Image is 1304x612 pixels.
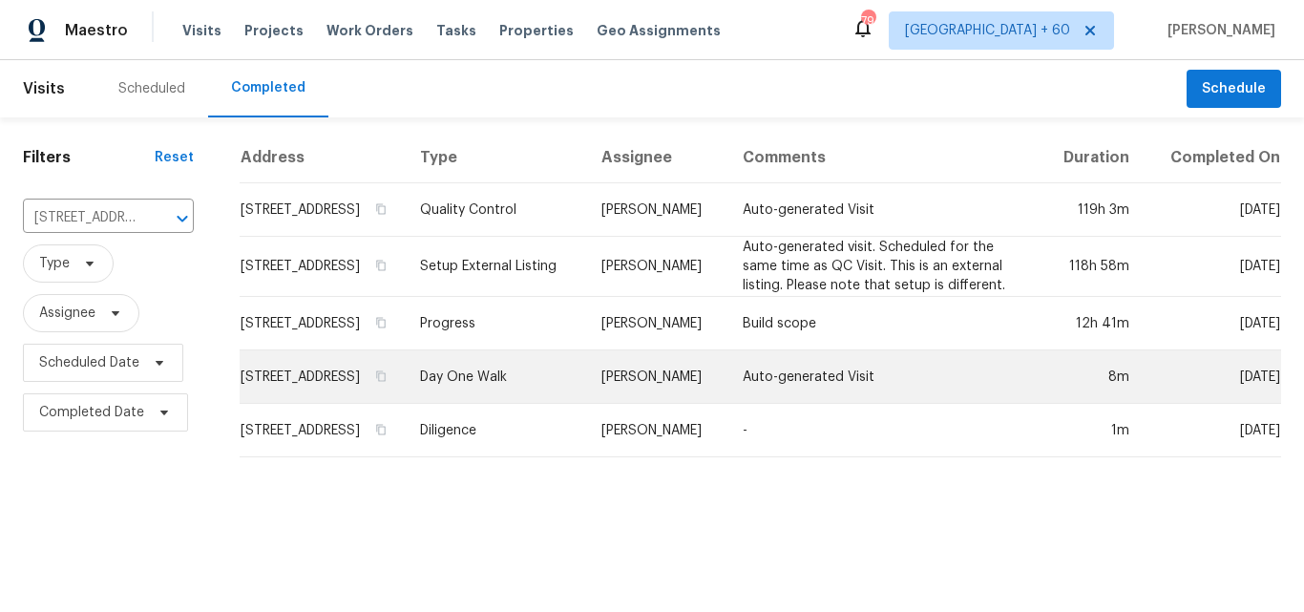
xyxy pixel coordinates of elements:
th: Address [240,133,405,183]
span: [GEOGRAPHIC_DATA] + 60 [905,21,1070,40]
td: [PERSON_NAME] [586,404,727,457]
button: Copy Address [372,314,389,331]
input: Search for an address... [23,203,140,233]
td: - [727,404,1040,457]
div: Reset [155,148,194,167]
td: Day One Walk [405,350,586,404]
td: 118h 58m [1041,237,1145,297]
td: Auto-generated Visit [727,183,1040,237]
button: Schedule [1187,70,1281,109]
th: Comments [727,133,1040,183]
span: Work Orders [326,21,413,40]
td: [STREET_ADDRESS] [240,237,405,297]
span: [PERSON_NAME] [1160,21,1275,40]
td: Quality Control [405,183,586,237]
td: Build scope [727,297,1040,350]
td: Auto-generated visit. Scheduled for the same time as QC Visit. This is an external listing. Pleas... [727,237,1040,297]
td: 119h 3m [1041,183,1145,237]
td: Diligence [405,404,586,457]
button: Open [169,205,196,232]
td: 1m [1041,404,1145,457]
td: 8m [1041,350,1145,404]
td: [DATE] [1145,183,1281,237]
div: 794 [861,11,874,31]
td: [PERSON_NAME] [586,183,727,237]
button: Copy Address [372,257,389,274]
td: [STREET_ADDRESS] [240,183,405,237]
button: Copy Address [372,368,389,385]
span: Scheduled Date [39,353,139,372]
th: Duration [1041,133,1145,183]
td: [STREET_ADDRESS] [240,404,405,457]
td: Auto-generated Visit [727,350,1040,404]
span: Type [39,254,70,273]
span: Assignee [39,304,95,323]
th: Completed On [1145,133,1281,183]
td: [DATE] [1145,350,1281,404]
h1: Filters [23,148,155,167]
button: Copy Address [372,421,389,438]
td: [DATE] [1145,297,1281,350]
div: Scheduled [118,79,185,98]
span: Properties [499,21,574,40]
span: Visits [182,21,221,40]
td: 12h 41m [1041,297,1145,350]
span: Visits [23,68,65,110]
span: Schedule [1202,77,1266,101]
td: [PERSON_NAME] [586,350,727,404]
td: [STREET_ADDRESS] [240,350,405,404]
div: Completed [231,78,305,97]
span: Maestro [65,21,128,40]
th: Type [405,133,586,183]
td: [STREET_ADDRESS] [240,297,405,350]
span: Completed Date [39,403,144,422]
td: [PERSON_NAME] [586,297,727,350]
th: Assignee [586,133,727,183]
td: [PERSON_NAME] [586,237,727,297]
td: [DATE] [1145,237,1281,297]
span: Projects [244,21,304,40]
span: Geo Assignments [597,21,721,40]
td: [DATE] [1145,404,1281,457]
span: Tasks [436,24,476,37]
td: Setup External Listing [405,237,586,297]
td: Progress [405,297,586,350]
